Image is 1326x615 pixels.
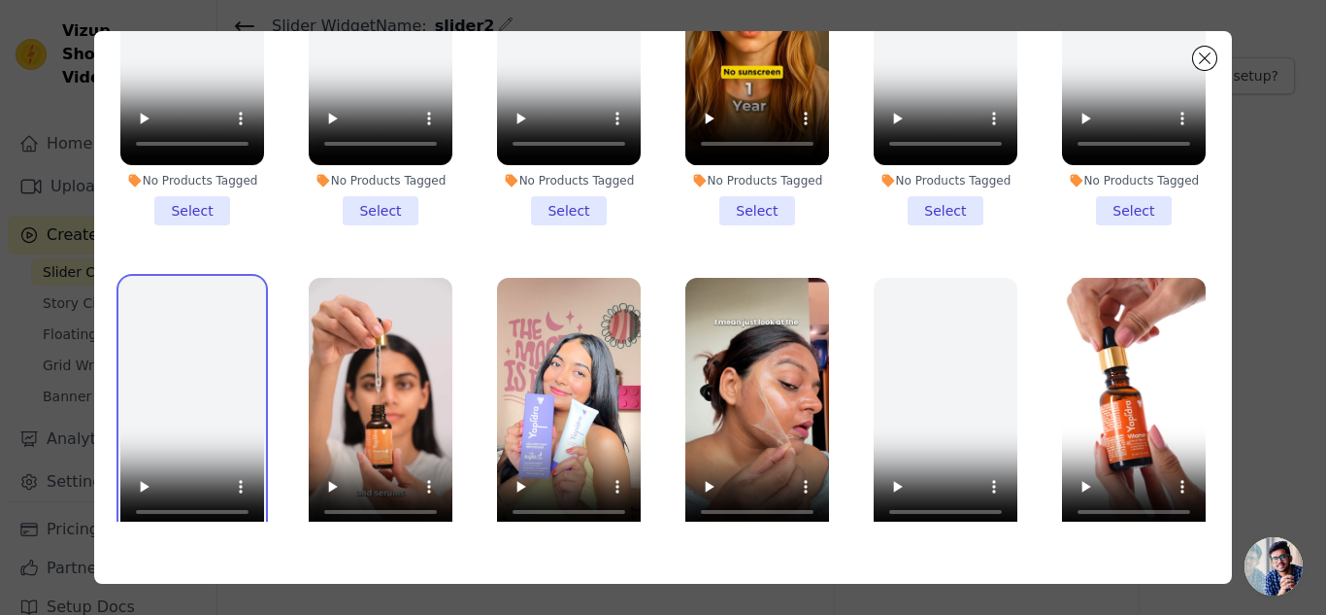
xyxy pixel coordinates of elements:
[685,173,829,188] div: No Products Tagged
[874,173,1017,188] div: No Products Tagged
[1244,537,1303,596] div: Open chat
[120,173,264,188] div: No Products Tagged
[1062,173,1206,188] div: No Products Tagged
[497,173,641,188] div: No Products Tagged
[1193,47,1216,70] button: Close modal
[309,173,452,188] div: No Products Tagged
